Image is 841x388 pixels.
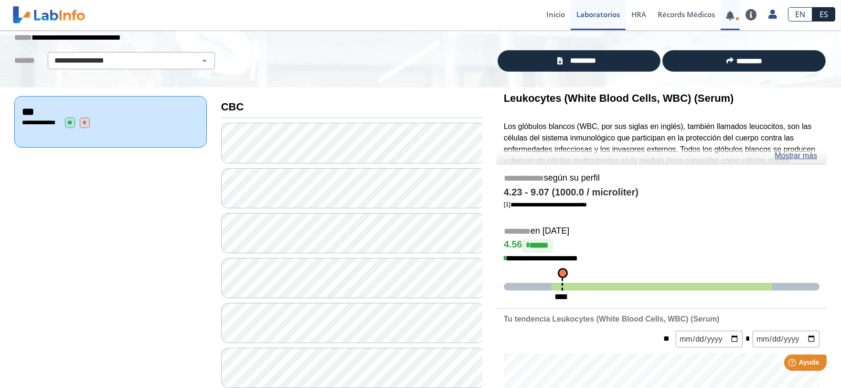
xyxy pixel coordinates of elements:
[504,238,820,253] h4: 4.56
[775,150,817,162] a: Mostrar más
[504,315,720,323] b: Tu tendencia Leukocytes (White Blood Cells, WBC) (Serum)
[788,7,812,22] a: EN
[504,226,820,237] h5: en [DATE]
[631,10,646,19] span: HRA
[753,331,820,347] input: mm/dd/yyyy
[676,331,743,347] input: mm/dd/yyyy
[221,101,244,113] b: CBC
[504,173,820,184] h5: según su perfil
[504,92,734,104] b: Leukocytes (White Blood Cells, WBC) (Serum)
[756,351,830,377] iframe: Help widget launcher
[504,201,587,208] a: [1]
[504,187,820,198] h4: 4.23 - 9.07 (1000.0 / microliter)
[504,121,820,235] p: Los glóbulos blancos (WBC, por sus siglas en inglés), también llamados leucocitos, son las célula...
[812,7,835,22] a: ES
